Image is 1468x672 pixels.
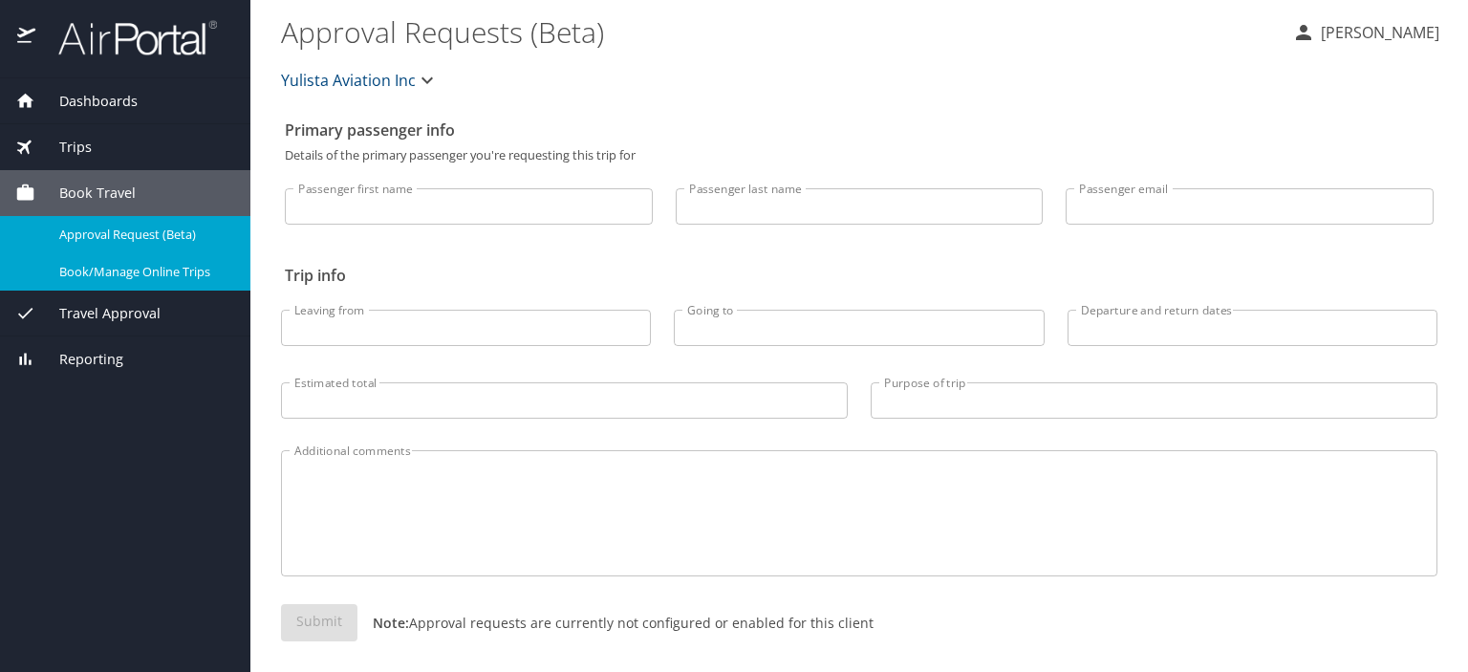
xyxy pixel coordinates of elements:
[37,19,217,56] img: airportal-logo.png
[285,115,1434,145] h2: Primary passenger info
[35,137,92,158] span: Trips
[35,183,136,204] span: Book Travel
[273,61,446,99] button: Yulista Aviation Inc
[35,303,161,324] span: Travel Approval
[357,613,874,633] p: Approval requests are currently not configured or enabled for this client
[17,19,37,56] img: icon-airportal.png
[285,260,1434,291] h2: Trip info
[35,349,123,370] span: Reporting
[373,614,409,632] strong: Note:
[59,226,227,244] span: Approval Request (Beta)
[35,91,138,112] span: Dashboards
[59,263,227,281] span: Book/Manage Online Trips
[285,149,1434,162] p: Details of the primary passenger you're requesting this trip for
[281,2,1277,61] h1: Approval Requests (Beta)
[1284,15,1447,50] button: [PERSON_NAME]
[1315,21,1439,44] p: [PERSON_NAME]
[281,67,416,94] span: Yulista Aviation Inc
